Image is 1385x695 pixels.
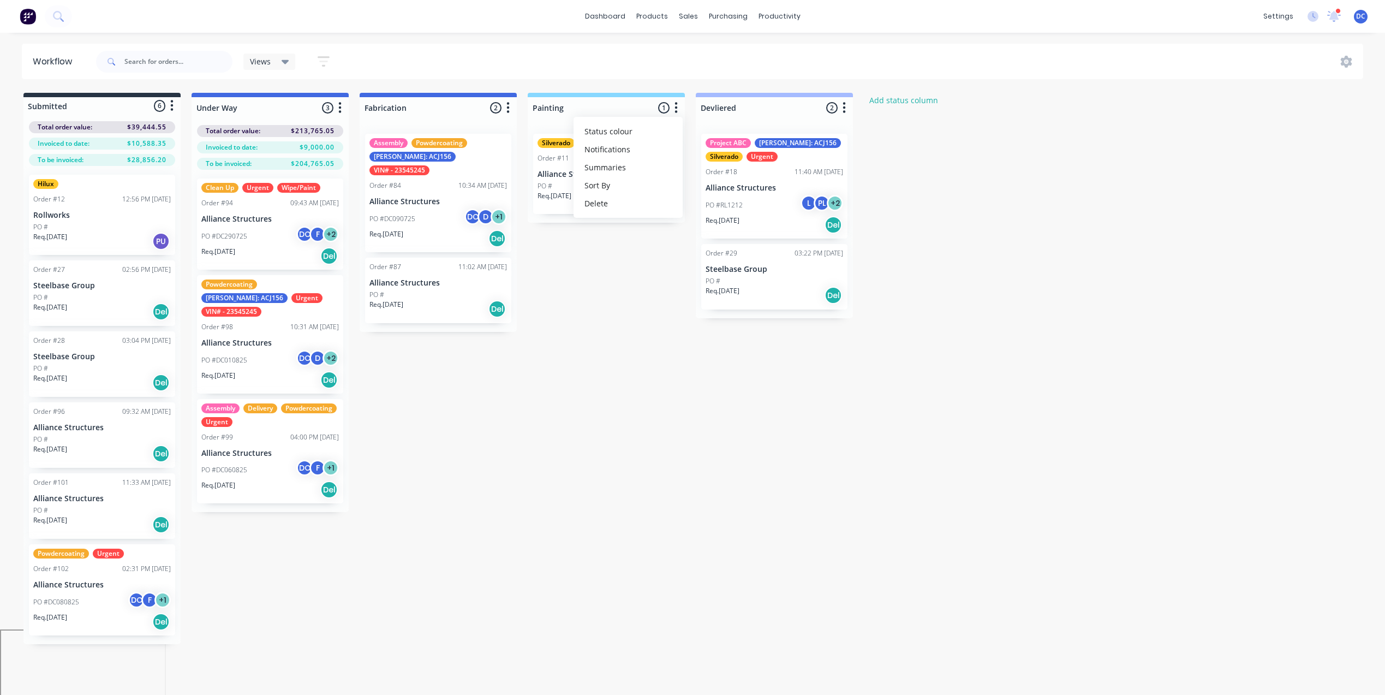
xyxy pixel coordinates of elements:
[369,181,401,191] div: Order #84
[411,138,467,148] div: Powdercoating
[122,265,171,275] div: 02:56 PM [DATE]
[574,122,683,140] button: Status colour
[127,155,166,165] span: $28,856.20
[250,56,271,67] span: Views
[242,183,273,193] div: Urgent
[201,183,238,193] div: Clean Up
[33,613,67,622] p: Req. [DATE]
[706,138,751,148] div: Project ABC
[369,229,403,239] p: Req. [DATE]
[93,549,124,559] div: Urgent
[38,155,83,165] span: To be invoiced:
[33,179,58,189] div: Hilux
[795,248,843,258] div: 03:22 PM [DATE]
[201,293,288,303] div: [PERSON_NAME]: ACJ156
[369,290,384,300] p: PO #
[29,473,175,539] div: Order #10111:33 AM [DATE]Alliance StructuresPO #Req.[DATE]Del
[122,407,171,417] div: 09:32 AM [DATE]
[33,478,69,488] div: Order #101
[201,247,235,257] p: Req. [DATE]
[795,167,843,177] div: 11:40 AM [DATE]
[33,564,69,574] div: Order #102
[201,480,235,490] p: Req. [DATE]
[201,231,247,241] p: PO #DC290725
[814,195,830,211] div: PL
[706,276,720,286] p: PO #
[197,179,343,270] div: Clean UpUrgentWipe/PaintOrder #9409:43 AM [DATE]Alliance StructuresPO #DC290725DCF+2Req.[DATE]Del
[365,258,511,323] div: Order #8711:02 AM [DATE]Alliance StructuresPO #Req.[DATE]Del
[706,286,739,296] p: Req. [DATE]
[533,134,679,214] div: SilveradoOrder #1112:56 PM [DATE]Alliance StructuresPO #Req.[DATE]Del
[122,194,171,204] div: 12:56 PM [DATE]
[701,134,847,239] div: Project ABC[PERSON_NAME]: ACJ156SilveradoUrgentOrder #1811:40 AM [DATE]Alliance StructuresPO #RL1...
[477,209,494,225] div: D
[33,549,89,559] div: Powdercoating
[701,244,847,310] div: Order #2903:22 PM [DATE]Steelbase GroupPO #Req.[DATE]Del
[706,183,843,193] p: Alliance Structures
[864,93,944,108] button: Add status column
[33,407,65,417] div: Order #96
[124,51,232,73] input: Search for orders...
[574,140,683,158] button: Notifications
[154,592,171,608] div: + 1
[33,302,67,312] p: Req. [DATE]
[201,307,261,317] div: VIN# - 23545245
[29,544,175,635] div: PowdercoatingUrgentOrder #10202:31 PM [DATE]Alliance StructuresPO #DC080825DCF+1Req.[DATE]Del
[29,175,175,255] div: HiluxOrder #1212:56 PM [DATE]RollworksPO #Req.[DATE]PU
[706,152,743,162] div: Silverado
[277,183,320,193] div: Wipe/Paint
[320,371,338,389] div: Del
[206,126,260,136] span: Total order value:
[201,215,339,224] p: Alliance Structures
[369,197,507,206] p: Alliance Structures
[755,138,841,148] div: [PERSON_NAME]: ACJ156
[369,278,507,288] p: Alliance Structures
[33,444,67,454] p: Req. [DATE]
[1356,11,1365,21] span: DC
[33,373,67,383] p: Req. [DATE]
[320,481,338,498] div: Del
[33,232,67,242] p: Req. [DATE]
[825,216,842,234] div: Del
[323,226,339,242] div: + 2
[706,167,737,177] div: Order #18
[706,248,737,258] div: Order #29
[201,417,232,427] div: Urgent
[300,142,335,152] span: $9,000.00
[128,592,145,608] div: DC
[201,403,240,413] div: Assembly
[574,158,683,176] button: Summaries
[291,159,335,169] span: $204,765.05
[33,597,79,607] p: PO #DC080825
[320,247,338,265] div: Del
[29,260,175,326] div: Order #2702:56 PM [DATE]Steelbase GroupPO #Req.[DATE]Del
[801,195,817,211] div: L
[33,194,65,204] div: Order #12
[122,564,171,574] div: 02:31 PM [DATE]
[201,338,339,348] p: Alliance Structures
[33,352,171,361] p: Steelbase Group
[33,435,48,444] p: PO #
[33,222,48,232] p: PO #
[33,293,48,302] p: PO #
[309,460,326,476] div: F
[33,494,171,503] p: Alliance Structures
[243,403,277,413] div: Delivery
[290,198,339,208] div: 09:43 AM [DATE]
[290,322,339,332] div: 10:31 AM [DATE]
[197,399,343,504] div: AssemblyDeliveryPowdercoatingUrgentOrder #9904:00 PM [DATE]Alliance StructuresPO #DC060825DCF+1Re...
[38,139,89,148] span: Invoiced to date:
[538,138,575,148] div: Silverado
[291,126,335,136] span: $213,765.05
[827,195,843,211] div: + 2
[33,265,65,275] div: Order #27
[201,322,233,332] div: Order #98
[747,152,778,162] div: Urgent
[33,506,48,515] p: PO #
[281,403,337,413] div: Powdercoating
[369,138,408,148] div: Assembly
[33,580,171,590] p: Alliance Structures
[309,226,326,242] div: F
[152,445,170,462] div: Del
[706,200,743,210] p: PO #RL1212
